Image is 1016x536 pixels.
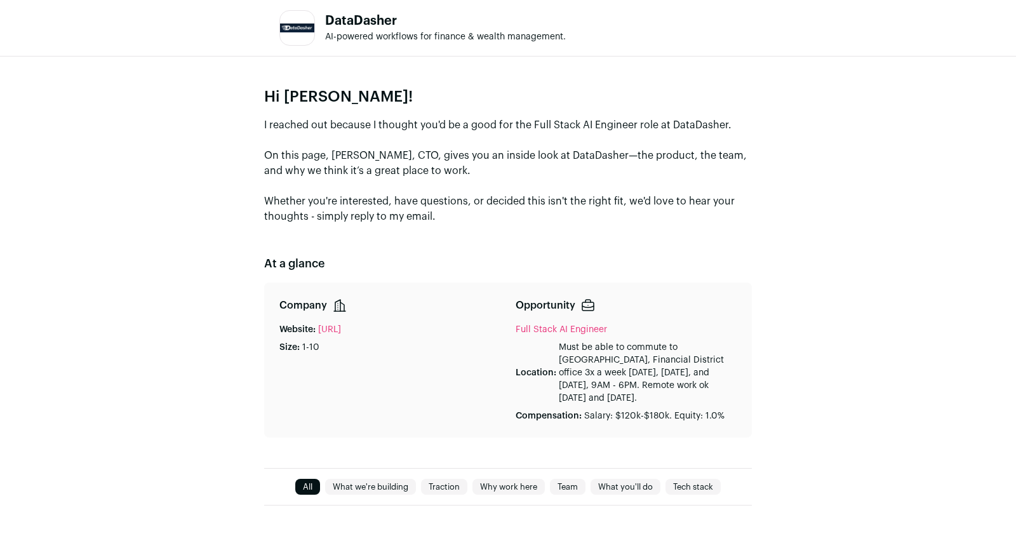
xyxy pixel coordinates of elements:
[665,479,721,495] a: Tech stack
[516,325,607,334] a: Full Stack AI Engineer
[559,341,737,405] p: Must be able to commute to [GEOGRAPHIC_DATA], Financial District office 3x a week [DATE], [DATE],...
[591,479,660,495] a: What you'll do
[264,255,752,272] h2: At a glance
[421,479,467,495] a: Traction
[302,341,319,354] p: 1-10
[295,479,320,495] a: All
[516,298,575,313] p: Opportunity
[516,410,582,422] p: Compensation:
[325,479,416,495] a: What we're building
[550,479,585,495] a: Team
[472,479,545,495] a: Why work here
[264,87,752,107] p: Hi [PERSON_NAME]!
[279,341,300,354] p: Size:
[325,15,566,27] h1: DataDasher
[280,23,314,33] img: 5ea263cf0c28d7e3455a8b28ff74034307efce2722f8c6cf0fe1af1be6d55519.jpg
[279,298,327,313] p: Company
[279,323,316,336] p: Website:
[325,32,566,41] span: AI-powered workflows for finance & wealth management.
[516,366,556,379] p: Location:
[318,323,341,336] a: [URL]
[264,117,752,224] p: I reached out because I thought you'd be a good for the Full Stack AI Engineer role at DataDasher...
[584,410,725,422] p: Salary: $120k-$180k. Equity: 1.0%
